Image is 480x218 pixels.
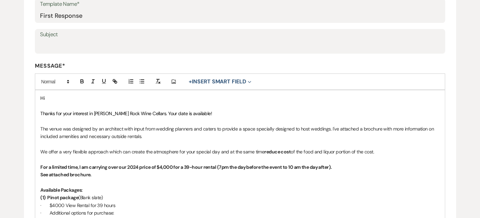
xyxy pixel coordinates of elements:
span: + [189,79,192,84]
span: of the food and liquor portion of the cost. [291,149,374,155]
p: · Additional options for purchase: [40,209,440,217]
button: Insert Smart Field [186,78,253,86]
span: We offer a very flexible approach which can create the atmosphere for your special day and at the... [40,149,264,155]
strong: reduce cost [264,149,291,155]
span: Hi [40,95,44,101]
label: Subject [40,30,440,40]
span: Thanks for your interest in [PERSON_NAME] Rock Wine Cellars. Your date is available! [40,110,212,117]
strong: For a limited time, I am carrying over our 2024 price of $4,000 for a 39-hour rental (7pm the day... [40,164,332,170]
p: (Blank slate) [40,194,440,201]
strong: (1) Pinot package [40,194,78,201]
strong: Available Packages: [40,187,82,193]
label: Message* [35,62,445,69]
p: · $4000 View Rental for 39 hours [40,202,440,209]
strong: See attached brochure. [40,172,92,178]
span: The venue was designed by an architect with input from wedding planners and caters to provide a s... [40,126,435,139]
